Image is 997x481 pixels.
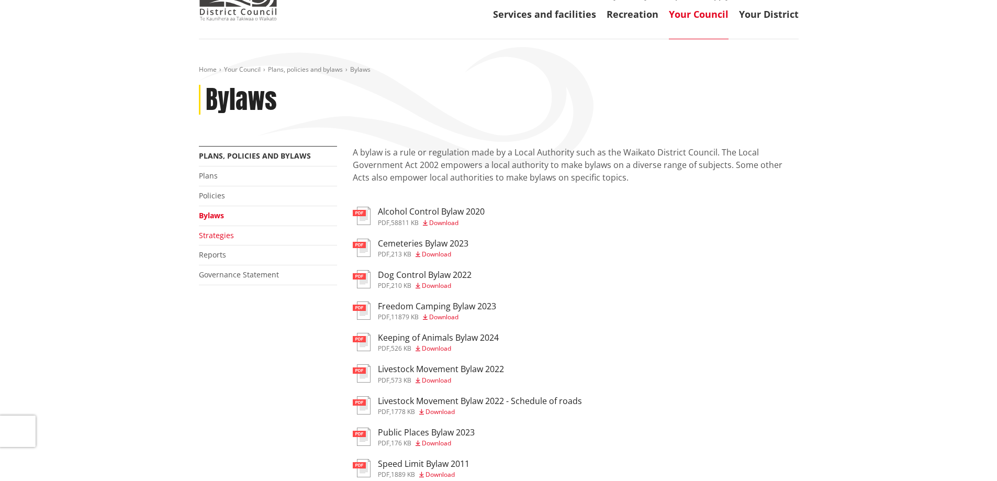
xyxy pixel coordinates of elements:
span: Download [422,281,451,290]
img: document-pdf.svg [353,428,371,446]
img: document-pdf.svg [353,396,371,415]
a: Plans, policies and bylaws [199,151,311,161]
a: Strategies [199,230,234,240]
a: Policies [199,191,225,200]
span: pdf [378,470,389,479]
span: Download [425,470,455,479]
div: , [378,472,469,478]
h3: Keeping of Animals Bylaw 2024 [378,333,499,343]
div: , [378,220,485,226]
span: Download [429,218,458,227]
nav: breadcrumb [199,65,799,74]
span: 1889 KB [391,470,415,479]
span: pdf [378,250,389,259]
a: Your Council [224,65,261,74]
a: Your Council [669,8,729,20]
a: Plans, policies and bylaws [268,65,343,74]
span: 58811 KB [391,218,419,227]
h3: Livestock Movement Bylaw 2022 [378,364,504,374]
span: 11879 KB [391,312,419,321]
div: , [378,409,582,415]
div: , [378,345,499,352]
h3: Public Places Bylaw 2023 [378,428,475,438]
span: Download [422,439,451,448]
a: Livestock Movement Bylaw 2022 - Schedule of roads pdf,1778 KB Download [353,396,582,415]
div: , [378,440,475,446]
img: document-pdf.svg [353,207,371,225]
span: pdf [378,376,389,385]
div: , [378,377,504,384]
p: A bylaw is a rule or regulation made by a Local Authority such as the Waikato District Council. T... [353,146,799,196]
a: Livestock Movement Bylaw 2022 pdf,573 KB Download [353,364,504,383]
a: Plans [199,171,218,181]
h3: Freedom Camping Bylaw 2023 [378,301,496,311]
a: Bylaws [199,210,224,220]
a: Cemeteries Bylaw 2023 pdf,213 KB Download [353,239,468,258]
img: document-pdf.svg [353,333,371,351]
span: 213 KB [391,250,411,259]
a: Alcohol Control Bylaw 2020 pdf,58811 KB Download [353,207,485,226]
span: Download [425,407,455,416]
span: 1778 KB [391,407,415,416]
iframe: Messenger Launcher [949,437,987,475]
h3: Cemeteries Bylaw 2023 [378,239,468,249]
span: 526 KB [391,344,411,353]
span: 176 KB [391,439,411,448]
span: pdf [378,218,389,227]
span: Download [422,250,451,259]
a: Keeping of Animals Bylaw 2024 pdf,526 KB Download [353,333,499,352]
h1: Bylaws [206,85,277,115]
a: Governance Statement [199,270,279,279]
a: Public Places Bylaw 2023 pdf,176 KB Download [353,428,475,446]
span: pdf [378,281,389,290]
span: pdf [378,439,389,448]
span: pdf [378,344,389,353]
img: document-pdf.svg [353,270,371,288]
img: document-pdf.svg [353,239,371,257]
a: Recreation [607,8,658,20]
div: , [378,251,468,258]
a: Your District [739,8,799,20]
a: Freedom Camping Bylaw 2023 pdf,11879 KB Download [353,301,496,320]
img: document-pdf.svg [353,301,371,320]
span: Download [429,312,458,321]
h3: Dog Control Bylaw 2022 [378,270,472,280]
a: Speed Limit Bylaw 2011 pdf,1889 KB Download [353,459,469,478]
span: 210 KB [391,281,411,290]
span: Download [422,376,451,385]
span: pdf [378,407,389,416]
h3: Livestock Movement Bylaw 2022 - Schedule of roads [378,396,582,406]
span: 573 KB [391,376,411,385]
h3: Alcohol Control Bylaw 2020 [378,207,485,217]
div: , [378,314,496,320]
h3: Speed Limit Bylaw 2011 [378,459,469,469]
a: Reports [199,250,226,260]
div: , [378,283,472,289]
a: Home [199,65,217,74]
span: Download [422,344,451,353]
a: Services and facilities [493,8,596,20]
span: pdf [378,312,389,321]
span: Bylaws [350,65,371,74]
a: Dog Control Bylaw 2022 pdf,210 KB Download [353,270,472,289]
img: document-pdf.svg [353,364,371,383]
img: document-pdf.svg [353,459,371,477]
